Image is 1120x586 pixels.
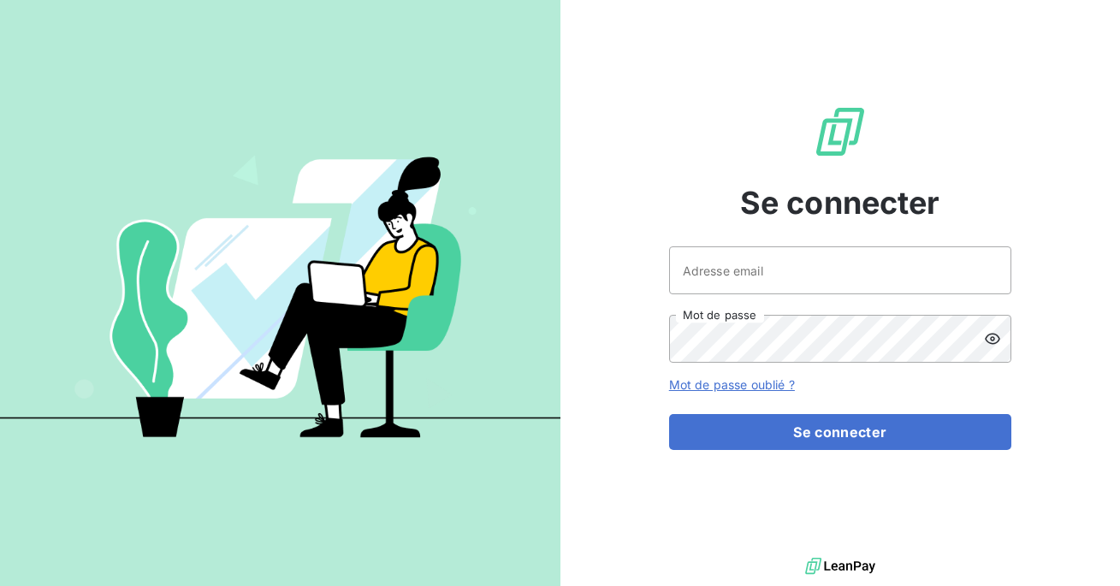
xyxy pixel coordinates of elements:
[669,246,1011,294] input: placeholder
[740,180,940,226] span: Se connecter
[669,377,795,392] a: Mot de passe oublié ?
[669,414,1011,450] button: Se connecter
[813,104,868,159] img: Logo LeanPay
[805,553,875,579] img: logo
